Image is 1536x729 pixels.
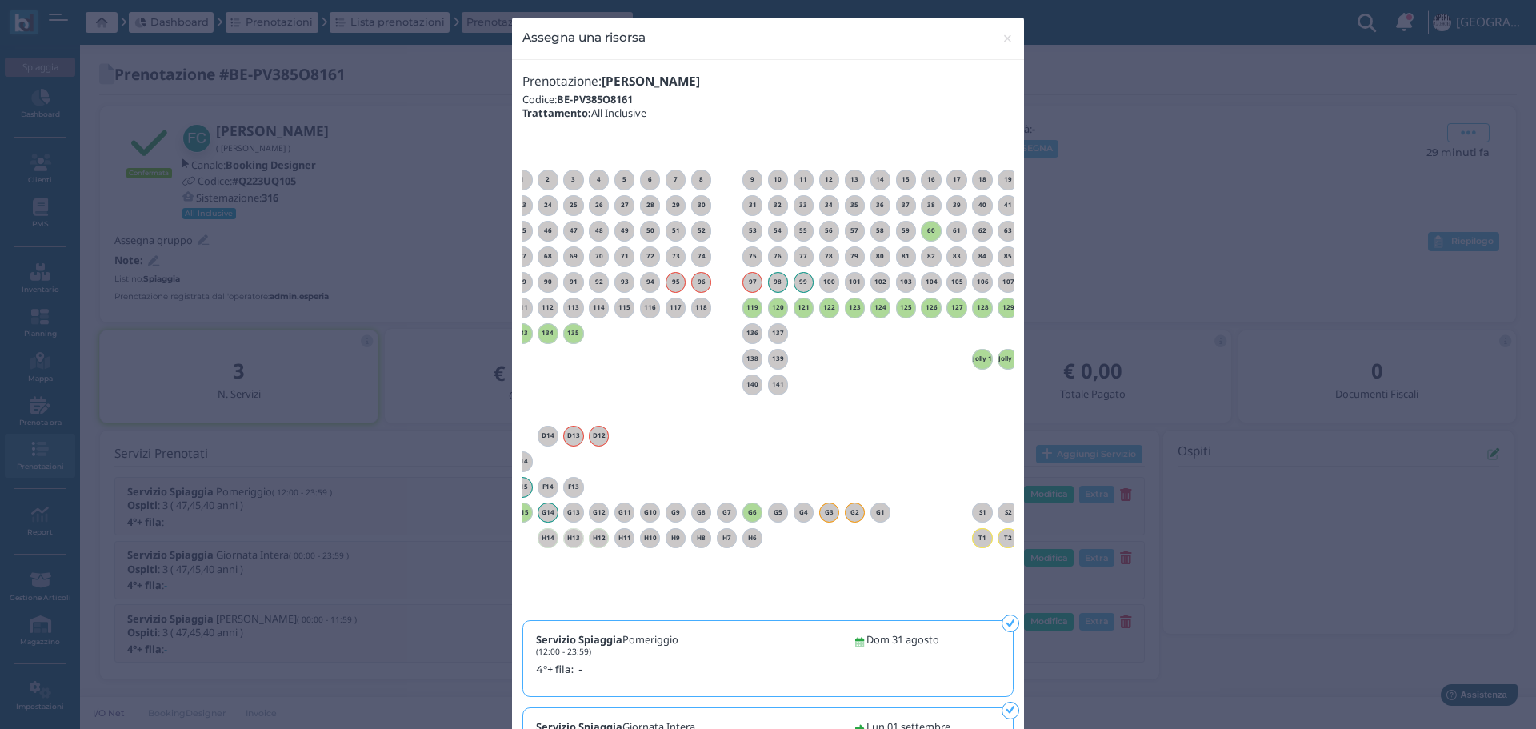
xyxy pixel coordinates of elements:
[819,278,840,286] h6: 100
[870,176,891,183] h6: 14
[972,227,993,234] h6: 62
[563,509,584,516] h6: G13
[896,227,917,234] h6: 59
[557,92,633,106] b: BE-PV385O8161
[512,304,533,311] h6: 111
[512,330,533,337] h6: 133
[614,304,635,311] h6: 115
[742,330,763,337] h6: 136
[819,509,840,516] h6: G3
[538,483,558,491] h6: F14
[691,202,712,209] h6: 30
[972,355,993,362] h6: Jolly 1
[921,176,942,183] h6: 16
[921,227,942,234] h6: 60
[768,381,789,388] h6: 141
[768,176,789,183] h6: 10
[536,646,591,657] small: (12:00 - 23:59)
[522,75,1014,89] h4: Prenotazione:
[870,304,891,311] h6: 124
[563,483,584,491] h6: F13
[742,227,763,234] h6: 53
[640,278,661,286] h6: 94
[589,432,610,439] h6: D12
[589,253,610,260] h6: 70
[589,278,610,286] h6: 92
[666,535,686,542] h6: H9
[972,202,993,209] h6: 40
[794,227,814,234] h6: 55
[563,535,584,542] h6: H13
[972,535,993,542] h6: T1
[512,227,533,234] h6: 45
[794,202,814,209] h6: 33
[845,227,866,234] h6: 57
[512,278,533,286] h6: 89
[691,176,712,183] h6: 8
[768,253,789,260] h6: 76
[896,176,917,183] h6: 15
[538,330,558,337] h6: 134
[563,278,584,286] h6: 91
[538,202,558,209] h6: 24
[742,535,763,542] h6: H6
[896,253,917,260] h6: 81
[845,176,866,183] h6: 13
[614,176,635,183] h6: 5
[563,176,584,183] h6: 3
[522,94,1014,105] h5: Codice:
[819,253,840,260] h6: 78
[614,278,635,286] h6: 93
[522,106,591,120] b: Trattamento:
[946,278,967,286] h6: 105
[717,535,738,542] h6: H7
[742,304,763,311] h6: 119
[972,509,993,516] h6: S1
[742,509,763,516] h6: G6
[998,202,1018,209] h6: 41
[946,227,967,234] h6: 61
[845,202,866,209] h6: 35
[614,535,635,542] h6: H11
[742,176,763,183] h6: 9
[538,304,558,311] h6: 112
[717,509,738,516] h6: G7
[946,202,967,209] h6: 39
[998,355,1018,362] h6: Jolly 2
[768,509,789,516] h6: G5
[972,278,993,286] h6: 106
[921,253,942,260] h6: 82
[589,202,610,209] h6: 26
[819,176,840,183] h6: 12
[998,278,1018,286] h6: 107
[512,202,533,209] h6: 23
[768,202,789,209] h6: 32
[640,202,661,209] h6: 28
[691,535,712,542] h6: H8
[845,304,866,311] h6: 123
[794,176,814,183] h6: 11
[666,509,686,516] h6: G9
[538,278,558,286] h6: 90
[742,202,763,209] h6: 31
[512,253,533,260] h6: 67
[522,107,1014,118] h5: All Inclusive
[819,304,840,311] h6: 122
[691,253,712,260] h6: 74
[536,662,836,677] label: 4°+ fila: -
[870,509,891,516] h6: G1
[512,509,533,516] h6: G15
[742,381,763,388] h6: 140
[522,28,646,46] h4: Assegna una risorsa
[946,176,967,183] h6: 17
[768,278,789,286] h6: 98
[998,227,1018,234] h6: 63
[896,304,917,311] h6: 125
[972,304,993,311] h6: 128
[768,330,789,337] h6: 137
[563,304,584,311] h6: 113
[998,253,1018,260] h6: 85
[666,253,686,260] h6: 73
[794,253,814,260] h6: 77
[666,176,686,183] h6: 7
